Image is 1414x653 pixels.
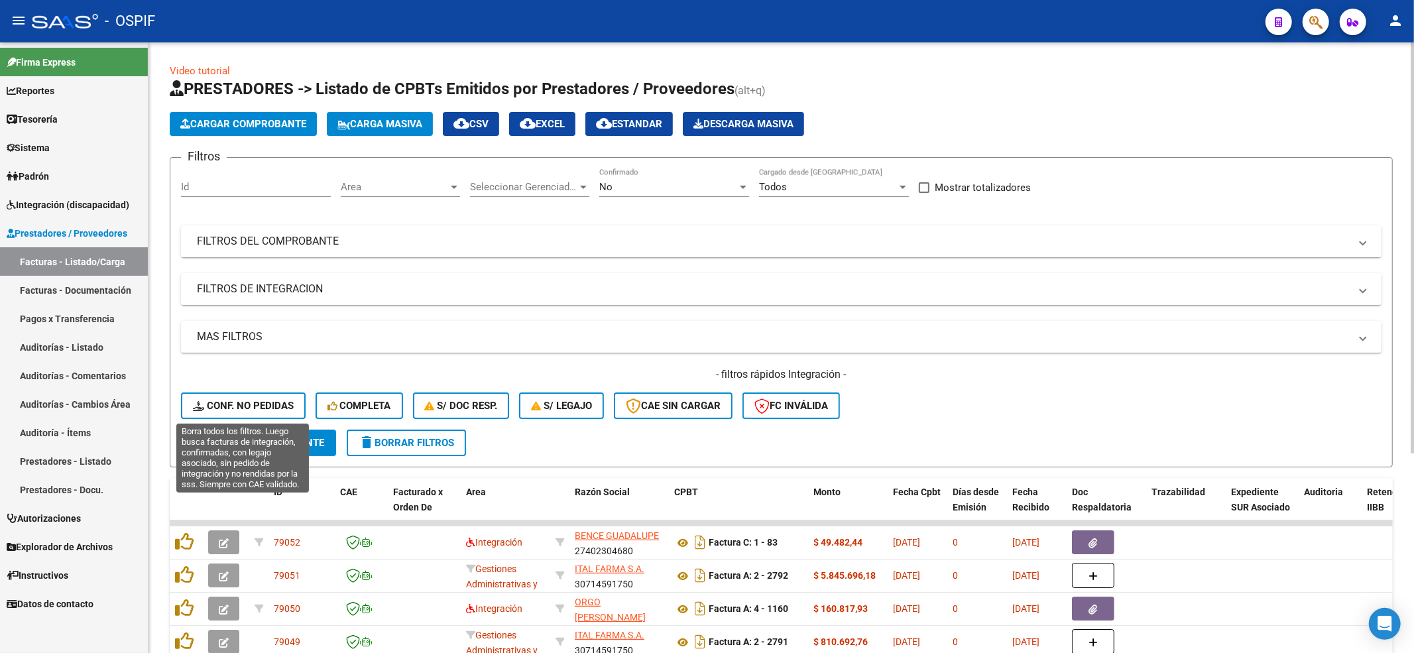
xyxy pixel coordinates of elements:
[7,141,50,155] span: Sistema
[1012,636,1039,647] span: [DATE]
[413,392,510,419] button: S/ Doc Resp.
[709,604,788,615] strong: Factura A: 4 - 1160
[1226,478,1299,536] datatable-header-cell: Expediente SUR Asociado
[596,118,662,130] span: Estandar
[337,118,422,130] span: Carga Masiva
[274,570,300,581] span: 79051
[596,115,612,131] mat-icon: cloud_download
[11,13,27,29] mat-icon: menu
[181,225,1382,257] mat-expansion-panel-header: FILTROS DEL COMPROBANTE
[813,636,868,647] strong: $ 810.692,76
[813,570,876,581] strong: $ 5.845.696,18
[359,437,454,449] span: Borrar Filtros
[1007,478,1067,536] datatable-header-cell: Fecha Recibido
[893,636,920,647] span: [DATE]
[170,112,317,136] button: Cargar Comprobante
[935,180,1031,196] span: Mostrar totalizadores
[575,630,644,640] span: ITAL FARMA S.A.
[519,392,604,419] button: S/ legajo
[443,112,499,136] button: CSV
[575,487,630,497] span: Razón Social
[1367,487,1410,512] span: Retencion IIBB
[181,147,227,166] h3: Filtros
[599,181,613,193] span: No
[7,597,93,611] span: Datos de contacto
[953,636,958,647] span: 0
[1012,487,1049,512] span: Fecha Recibido
[520,115,536,131] mat-icon: cloud_download
[1012,603,1039,614] span: [DATE]
[466,487,486,497] span: Area
[569,478,669,536] datatable-header-cell: Razón Social
[614,392,733,419] button: CAE SIN CARGAR
[181,392,306,419] button: Conf. no pedidas
[575,562,664,589] div: 30714591750
[520,118,565,130] span: EXCEL
[575,564,644,574] span: ITAL FARMA S.A.
[953,603,958,614] span: 0
[575,595,664,623] div: 27236724765
[674,487,698,497] span: CPBT
[466,603,522,614] span: Integración
[274,487,282,497] span: ID
[1231,487,1290,512] span: Expediente SUR Asociado
[575,530,659,541] span: BENCE GUADALUPE
[466,537,522,548] span: Integración
[453,118,489,130] span: CSV
[470,181,577,193] span: Seleccionar Gerenciador
[393,487,443,512] span: Facturado x Orden De
[197,282,1350,296] mat-panel-title: FILTROS DE INTEGRACION
[7,226,127,241] span: Prestadores / Proveedores
[669,478,808,536] datatable-header-cell: CPBT
[1146,478,1226,536] datatable-header-cell: Trazabilidad
[425,400,498,412] span: S/ Doc Resp.
[170,65,230,77] a: Video tutorial
[808,478,888,536] datatable-header-cell: Monto
[268,478,335,536] datatable-header-cell: ID
[359,434,375,450] mat-icon: delete
[813,487,841,497] span: Monto
[531,400,592,412] span: S/ legajo
[327,400,391,412] span: Completa
[7,540,113,554] span: Explorador de Archivos
[193,400,294,412] span: Conf. no pedidas
[1012,537,1039,548] span: [DATE]
[347,430,466,456] button: Borrar Filtros
[181,367,1382,382] h4: - filtros rápidos Integración -
[181,430,336,456] button: Buscar Comprobante
[1012,570,1039,581] span: [DATE]
[947,478,1007,536] datatable-header-cell: Días desde Emisión
[1299,478,1362,536] datatable-header-cell: Auditoria
[754,400,828,412] span: FC Inválida
[509,112,575,136] button: EXCEL
[691,565,709,586] i: Descargar documento
[7,169,49,184] span: Padrón
[7,198,129,212] span: Integración (discapacidad)
[335,478,388,536] datatable-header-cell: CAE
[709,538,778,548] strong: Factura C: 1 - 83
[7,511,81,526] span: Autorizaciones
[575,528,664,556] div: 27402304680
[742,392,840,419] button: FC Inválida
[626,400,721,412] span: CAE SIN CARGAR
[7,568,68,583] span: Instructivos
[180,118,306,130] span: Cargar Comprobante
[7,55,76,70] span: Firma Express
[813,603,868,614] strong: $ 160.817,93
[709,571,788,581] strong: Factura A: 2 - 2792
[759,181,787,193] span: Todos
[7,112,58,127] span: Tesorería
[197,234,1350,249] mat-panel-title: FILTROS DEL COMPROBANTE
[1067,478,1146,536] datatable-header-cell: Doc Respaldatoria
[893,603,920,614] span: [DATE]
[193,437,324,449] span: Buscar Comprobante
[693,118,794,130] span: Descarga Masiva
[691,631,709,652] i: Descargar documento
[813,537,862,548] strong: $ 49.482,44
[888,478,947,536] datatable-header-cell: Fecha Cpbt
[735,84,766,97] span: (alt+q)
[691,532,709,553] i: Descargar documento
[327,112,433,136] button: Carga Masiva
[466,564,538,605] span: Gestiones Administrativas y Otros
[341,181,448,193] span: Area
